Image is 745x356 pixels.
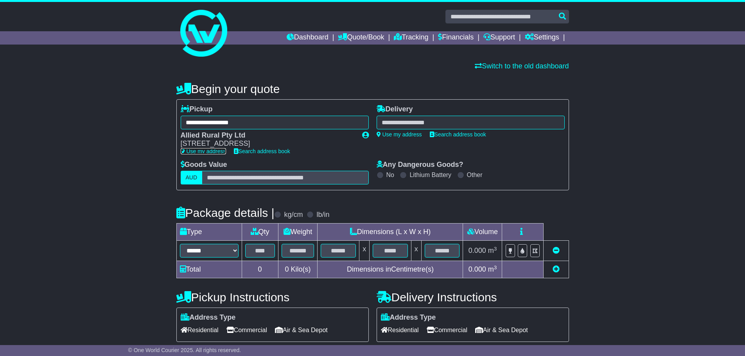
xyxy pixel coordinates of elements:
td: x [411,241,421,261]
label: Pickup [181,105,213,114]
a: Tracking [394,31,428,45]
label: Address Type [381,313,436,322]
a: Support [483,31,515,45]
label: Address Type [181,313,236,322]
label: Other [467,171,483,179]
a: Use my address [377,131,422,138]
label: kg/cm [284,211,303,219]
label: Goods Value [181,161,227,169]
label: Delivery [377,105,413,114]
td: Kilo(s) [278,261,318,278]
a: Search address book [234,148,290,154]
label: AUD [181,171,203,184]
td: Type [176,224,242,241]
h4: Package details | [176,206,275,219]
td: Dimensions in Centimetre(s) [318,261,463,278]
a: Quote/Book [338,31,384,45]
td: Total [176,261,242,278]
a: Settings [525,31,559,45]
td: 0 [242,261,278,278]
span: 0.000 [469,265,486,273]
span: Residential [181,324,219,336]
td: Weight [278,224,318,241]
span: Residential [381,324,419,336]
label: No [386,171,394,179]
span: 0.000 [469,247,486,254]
a: Search address book [430,131,486,138]
span: 0 [285,265,289,273]
td: Qty [242,224,278,241]
h4: Delivery Instructions [377,291,569,304]
sup: 3 [494,246,497,252]
td: Dimensions (L x W x H) [318,224,463,241]
label: Lithium Battery [409,171,451,179]
h4: Begin your quote [176,82,569,95]
span: © One World Courier 2025. All rights reserved. [128,347,241,353]
span: Commercial [226,324,267,336]
span: m [488,265,497,273]
label: Any Dangerous Goods? [377,161,463,169]
span: Air & Sea Depot [275,324,328,336]
div: Allied Rural Pty Ltd [181,131,354,140]
a: Financials [438,31,474,45]
td: Volume [463,224,502,241]
div: [STREET_ADDRESS] [181,140,354,148]
span: m [488,247,497,254]
a: Use my address [181,148,226,154]
a: Dashboard [287,31,329,45]
a: Add new item [553,265,560,273]
h4: Pickup Instructions [176,291,369,304]
span: Commercial [427,324,467,336]
a: Switch to the old dashboard [475,62,569,70]
sup: 3 [494,265,497,270]
label: lb/in [316,211,329,219]
span: Air & Sea Depot [475,324,528,336]
td: x [359,241,370,261]
a: Remove this item [553,247,560,254]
